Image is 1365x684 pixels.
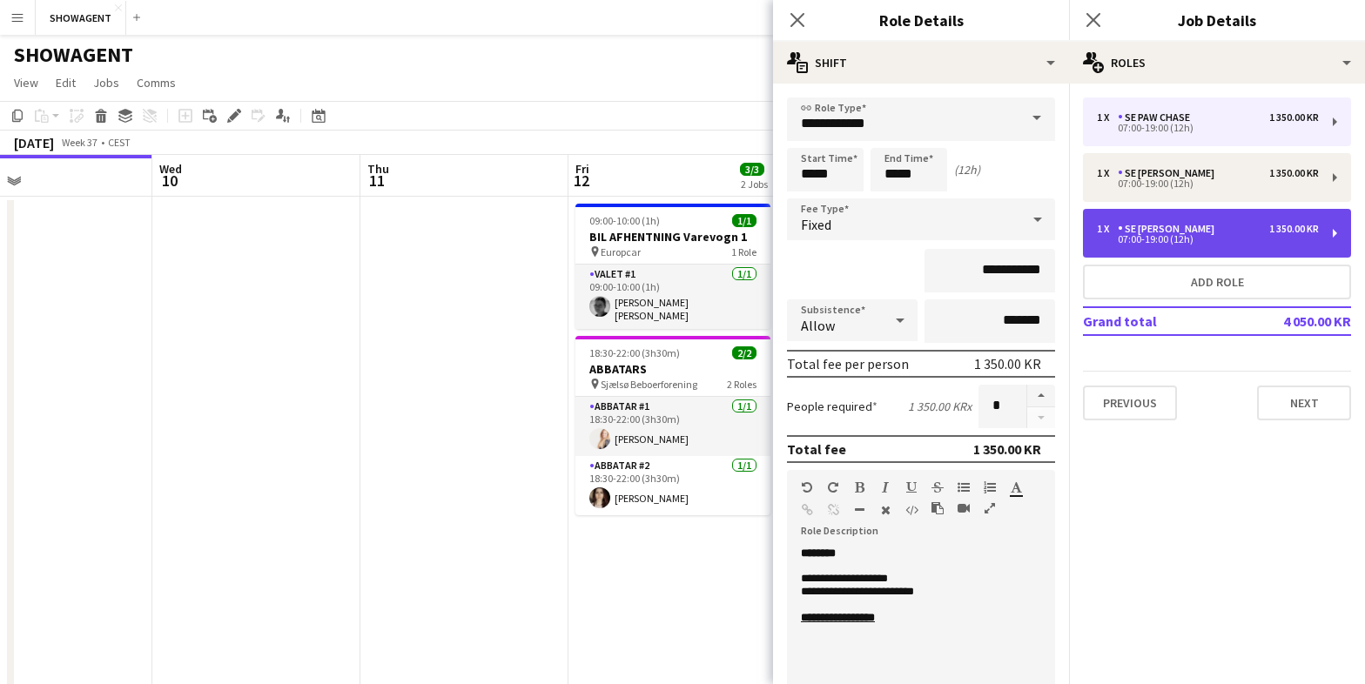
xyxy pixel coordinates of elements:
button: Increase [1027,385,1055,407]
span: 18:30-22:00 (3h30m) [589,346,680,359]
span: 1/1 [732,214,756,227]
app-job-card: 09:00-10:00 (1h)1/1BIL AFHENTNING Varevogn 1 Europcar1 RoleValet #11/109:00-10:00 (1h)[PERSON_NAM... [575,204,770,329]
button: Unordered List [958,480,970,494]
span: 2/2 [732,346,756,359]
div: [DATE] [14,134,54,151]
span: Week 37 [57,136,101,149]
button: Horizontal Line [853,503,865,517]
button: Paste as plain text [931,501,944,515]
h3: Job Details [1069,9,1365,31]
div: 1 x [1097,111,1118,124]
div: Total fee per person [787,355,909,372]
button: HTML Code [905,503,918,517]
button: Redo [827,480,839,494]
div: 07:00-19:00 (12h) [1097,179,1319,188]
div: SE [PERSON_NAME] [1118,167,1221,179]
div: Roles [1069,42,1365,84]
button: Insert video [958,501,970,515]
button: Next [1257,386,1351,420]
span: 11 [365,171,389,191]
a: Jobs [86,71,126,94]
span: 2 Roles [727,378,756,391]
h1: SHOWAGENT [14,42,133,68]
button: Undo [801,480,813,494]
span: Thu [367,161,389,177]
button: Underline [905,480,918,494]
button: SHOWAGENT [36,1,126,35]
h3: Role Details [773,9,1069,31]
div: 1 350.00 KR [974,355,1041,372]
button: Fullscreen [984,501,996,515]
div: SE [PERSON_NAME] [1118,223,1221,235]
div: 07:00-19:00 (12h) [1097,235,1319,244]
div: Shift [773,42,1069,84]
span: View [14,75,38,91]
div: 1 350.00 KR [1269,111,1319,124]
span: Comms [137,75,176,91]
app-card-role: ABBAtar #21/118:30-22:00 (3h30m)[PERSON_NAME] [575,456,770,515]
button: Italic [879,480,891,494]
span: Fri [575,161,589,177]
app-job-card: 18:30-22:00 (3h30m)2/2ABBATARS Sjælsø Beboerforening2 RolesABBAtar #11/118:30-22:00 (3h30m)[PERSO... [575,336,770,515]
app-card-role: ABBAtar #11/118:30-22:00 (3h30m)[PERSON_NAME] [575,397,770,456]
div: 1 x [1097,223,1118,235]
div: 1 350.00 KR [973,440,1041,458]
span: Fixed [801,216,831,233]
button: Ordered List [984,480,996,494]
a: View [7,71,45,94]
button: Clear Formatting [879,503,891,517]
td: 4 050.00 KR [1241,307,1351,335]
span: Europcar [601,245,641,258]
h3: BIL AFHENTNING Varevogn 1 [575,229,770,245]
button: Bold [853,480,865,494]
a: Edit [49,71,83,94]
div: CEST [108,136,131,149]
label: People required [787,399,877,414]
span: 3/3 [740,163,764,176]
button: Previous [1083,386,1177,420]
div: 2 Jobs [741,178,768,191]
div: Total fee [787,440,846,458]
span: Sjælsø Beboerforening [601,378,697,391]
div: 1 350.00 KR x [908,399,972,414]
span: Allow [801,317,835,334]
div: 1 350.00 KR [1269,167,1319,179]
td: Grand total [1083,307,1241,335]
button: Add role [1083,265,1351,299]
div: 1 x [1097,167,1118,179]
span: 12 [573,171,589,191]
a: Comms [130,71,183,94]
h3: ABBATARS [575,361,770,377]
div: SE PAW CHASE [1118,111,1197,124]
span: Wed [159,161,182,177]
span: 10 [157,171,182,191]
span: Jobs [93,75,119,91]
button: Text Color [1010,480,1022,494]
span: Edit [56,75,76,91]
app-card-role: Valet #11/109:00-10:00 (1h)[PERSON_NAME] [PERSON_NAME] [PERSON_NAME] [575,265,770,329]
div: 1 350.00 KR [1269,223,1319,235]
button: Strikethrough [931,480,944,494]
div: (12h) [954,162,980,178]
div: 07:00-19:00 (12h) [1097,124,1319,132]
span: 1 Role [731,245,756,258]
span: 09:00-10:00 (1h) [589,214,660,227]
